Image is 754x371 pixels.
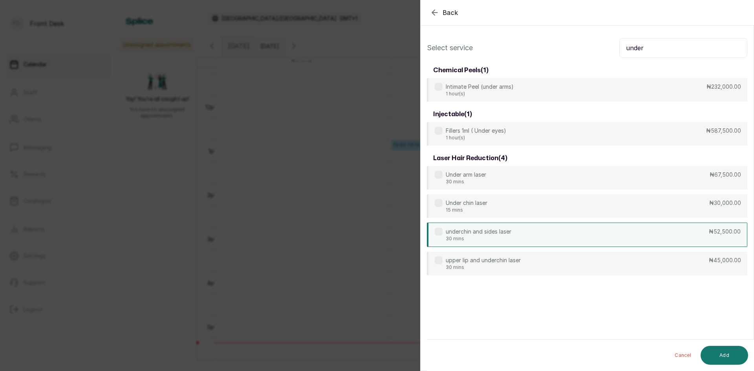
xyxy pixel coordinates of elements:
[433,154,507,163] h3: laser hair reduction ( 4 )
[446,264,521,270] p: 30 mins
[668,346,697,365] button: Cancel
[446,228,511,236] p: underchin and sides laser
[446,179,486,185] p: 30 mins
[443,8,458,17] span: Back
[709,228,741,236] p: ₦52,500.00
[430,8,458,17] button: Back
[710,171,741,179] p: ₦67,500.00
[446,127,506,135] p: Fillers 1ml ( Under eyes)
[701,346,748,365] button: Add
[446,135,506,141] p: 1 hour(s)
[706,127,741,135] p: ₦587,500.00
[706,83,741,91] p: ₦232,000.00
[446,199,487,207] p: Under chin laser
[433,110,472,119] h3: injectable ( 1 )
[619,38,747,58] input: Search.
[433,66,489,75] h3: chemical peels ( 1 )
[446,91,514,97] p: 1 hour(s)
[446,256,521,264] p: upper lip and underchin laser
[709,199,741,207] p: ₦30,000.00
[446,207,487,213] p: 15 mins
[709,256,741,264] p: ₦45,000.00
[427,42,473,53] p: Select service
[446,236,511,242] p: 30 mins
[446,171,486,179] p: Under arm laser
[446,83,514,91] p: Intimate Peel (under arms)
